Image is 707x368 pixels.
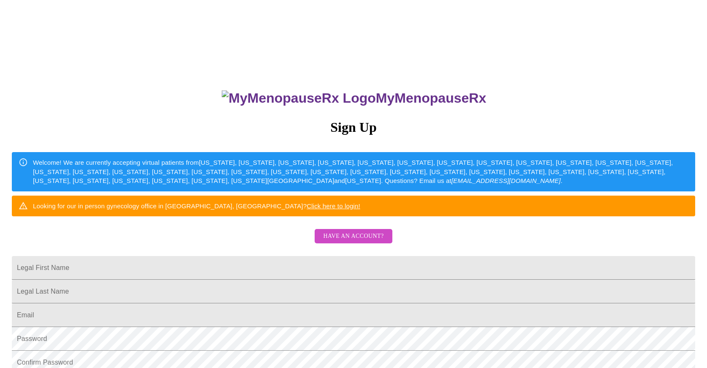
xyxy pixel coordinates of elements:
span: Have an account? [323,231,383,242]
div: Looking for our in person gynecology office in [GEOGRAPHIC_DATA], [GEOGRAPHIC_DATA]? [33,198,360,214]
a: Have an account? [313,238,394,245]
button: Have an account? [315,229,392,244]
a: Click here to login! [307,202,360,210]
div: Welcome! We are currently accepting virtual patients from [US_STATE], [US_STATE], [US_STATE], [US... [33,155,688,188]
img: MyMenopauseRx Logo [222,90,375,106]
em: [EMAIL_ADDRESS][DOMAIN_NAME] [451,177,561,184]
h3: MyMenopauseRx [13,90,696,106]
h3: Sign Up [12,120,695,135]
